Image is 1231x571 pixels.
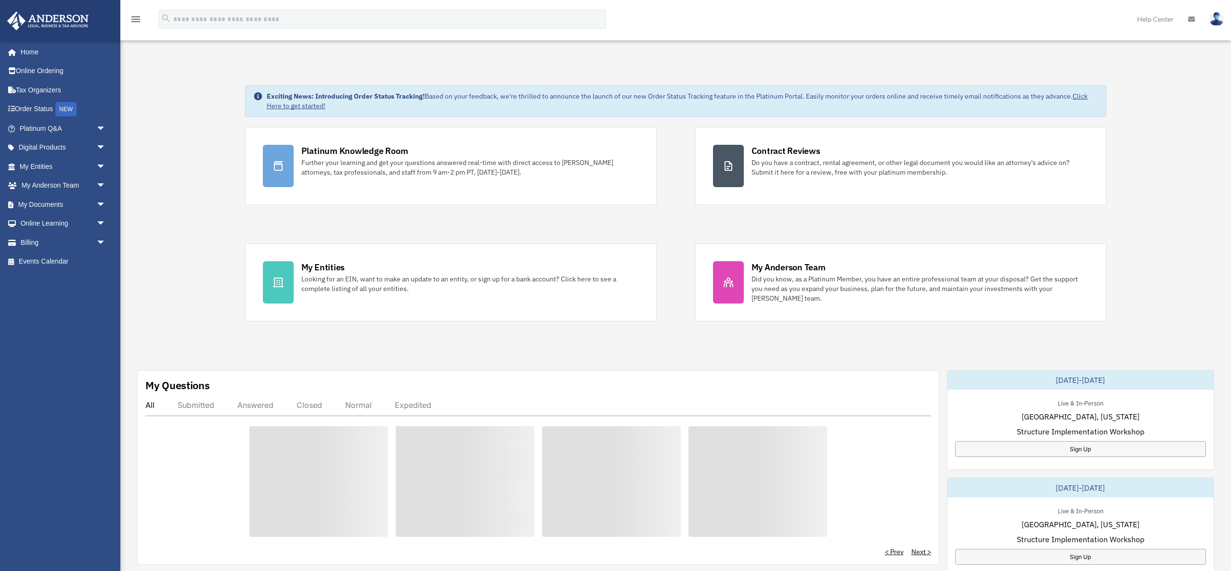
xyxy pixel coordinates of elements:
span: arrow_drop_down [96,233,116,253]
img: User Pic [1209,12,1224,26]
div: Platinum Knowledge Room [301,145,408,157]
span: arrow_drop_down [96,176,116,196]
div: Expedited [395,400,431,410]
a: My Entitiesarrow_drop_down [7,157,120,176]
div: Do you have a contract, rental agreement, or other legal document you would like an attorney's ad... [752,158,1089,177]
div: [DATE]-[DATE] [947,370,1214,390]
div: NEW [55,102,77,116]
div: All [145,400,155,410]
a: My Anderson Teamarrow_drop_down [7,176,120,195]
div: Based on your feedback, we're thrilled to announce the launch of our new Order Status Tracking fe... [267,91,1099,111]
a: Sign Up [955,549,1206,565]
a: Platinum Q&Aarrow_drop_down [7,119,120,138]
span: arrow_drop_down [96,119,116,139]
a: Billingarrow_drop_down [7,233,120,252]
div: [DATE]-[DATE] [947,478,1214,497]
div: Answered [237,400,273,410]
a: My Entities Looking for an EIN, want to make an update to an entity, or sign up for a bank accoun... [245,243,657,321]
div: Did you know, as a Platinum Member, you have an entire professional team at your disposal? Get th... [752,274,1089,303]
i: menu [130,13,142,25]
a: Online Ordering [7,62,120,81]
div: Closed [297,400,322,410]
span: arrow_drop_down [96,214,116,234]
div: My Anderson Team [752,261,826,273]
a: < Prev [885,547,904,557]
a: Sign Up [955,441,1206,457]
div: My Entities [301,261,345,273]
span: [GEOGRAPHIC_DATA], [US_STATE] [1022,411,1140,422]
div: Contract Reviews [752,145,820,157]
div: Live & In-Person [1050,505,1111,515]
a: Next > [911,547,931,557]
a: Events Calendar [7,252,120,271]
div: My Questions [145,378,210,393]
a: Tax Organizers [7,80,120,100]
a: Home [7,42,116,62]
span: Structure Implementation Workshop [1017,426,1144,437]
span: arrow_drop_down [96,157,116,177]
a: Order StatusNEW [7,100,120,119]
i: search [161,13,171,24]
div: Looking for an EIN, want to make an update to an entity, or sign up for a bank account? Click her... [301,274,639,293]
a: My Documentsarrow_drop_down [7,195,120,214]
a: Digital Productsarrow_drop_down [7,138,120,157]
a: menu [130,17,142,25]
a: Platinum Knowledge Room Further your learning and get your questions answered real-time with dire... [245,127,657,205]
div: Further your learning and get your questions answered real-time with direct access to [PERSON_NAM... [301,158,639,177]
a: Online Learningarrow_drop_down [7,214,120,233]
span: arrow_drop_down [96,195,116,215]
span: [GEOGRAPHIC_DATA], [US_STATE] [1022,519,1140,530]
a: Click Here to get started! [267,92,1088,110]
img: Anderson Advisors Platinum Portal [4,12,91,30]
div: Submitted [178,400,214,410]
a: My Anderson Team Did you know, as a Platinum Member, you have an entire professional team at your... [695,243,1107,321]
a: Contract Reviews Do you have a contract, rental agreement, or other legal document you would like... [695,127,1107,205]
div: Normal [345,400,372,410]
div: Live & In-Person [1050,397,1111,407]
strong: Exciting News: Introducing Order Status Tracking! [267,92,425,101]
span: Structure Implementation Workshop [1017,533,1144,545]
span: arrow_drop_down [96,138,116,158]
